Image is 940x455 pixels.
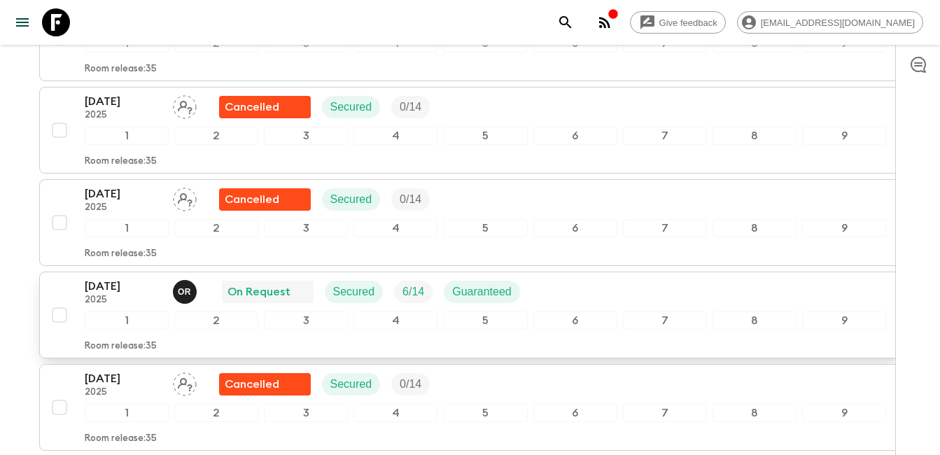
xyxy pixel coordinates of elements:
[713,404,797,422] div: 8
[443,127,527,145] div: 5
[325,281,384,303] div: Secured
[85,219,169,237] div: 1
[174,311,258,330] div: 2
[322,96,381,118] div: Secured
[802,219,886,237] div: 9
[713,311,797,330] div: 8
[623,219,707,237] div: 7
[178,286,191,297] p: O R
[173,280,199,304] button: OR
[394,281,433,303] div: Trip Fill
[533,219,617,237] div: 6
[753,17,923,28] span: [EMAIL_ADDRESS][DOMAIN_NAME]
[85,127,169,145] div: 1
[85,341,157,352] p: Room release: 35
[264,311,348,330] div: 3
[85,202,162,213] p: 2025
[85,110,162,121] p: 2025
[225,99,279,115] p: Cancelled
[533,404,617,422] div: 6
[264,219,348,237] div: 3
[802,404,886,422] div: 9
[174,127,258,145] div: 2
[443,404,527,422] div: 5
[219,188,311,211] div: Flash Pack cancellation
[85,278,162,295] p: [DATE]
[322,373,381,395] div: Secured
[174,404,258,422] div: 2
[85,311,169,330] div: 1
[443,311,527,330] div: 5
[322,188,381,211] div: Secured
[713,127,797,145] div: 8
[227,283,290,300] p: On Request
[391,96,430,118] div: Trip Fill
[452,283,512,300] p: Guaranteed
[39,364,902,451] button: [DATE]2025Assign pack leaderFlash Pack cancellationSecuredTrip Fill123456789Room release:35
[173,284,199,295] span: Oscar Rincon
[402,283,424,300] p: 6 / 14
[85,93,162,110] p: [DATE]
[443,219,527,237] div: 5
[802,311,886,330] div: 9
[552,8,580,36] button: search adventures
[264,127,348,145] div: 3
[330,376,372,393] p: Secured
[533,127,617,145] div: 6
[225,376,279,393] p: Cancelled
[225,191,279,208] p: Cancelled
[39,179,902,266] button: [DATE]2025Assign pack leaderFlash Pack cancellationSecuredTrip Fill123456789Room release:35
[353,311,437,330] div: 4
[39,87,902,174] button: [DATE]2025Assign pack leaderFlash Pack cancellationSecuredTrip Fill123456789Room release:35
[391,373,430,395] div: Trip Fill
[737,11,923,34] div: [EMAIL_ADDRESS][DOMAIN_NAME]
[713,219,797,237] div: 8
[353,404,437,422] div: 4
[353,219,437,237] div: 4
[400,191,421,208] p: 0 / 14
[400,376,421,393] p: 0 / 14
[623,404,707,422] div: 7
[174,219,258,237] div: 2
[630,11,726,34] a: Give feedback
[353,127,437,145] div: 4
[85,404,169,422] div: 1
[173,377,197,388] span: Assign pack leader
[264,404,348,422] div: 3
[219,373,311,395] div: Flash Pack cancellation
[85,295,162,306] p: 2025
[85,156,157,167] p: Room release: 35
[333,283,375,300] p: Secured
[85,185,162,202] p: [DATE]
[173,192,197,203] span: Assign pack leader
[39,272,902,358] button: [DATE]2025Oscar RinconOn RequestSecuredTrip FillGuaranteed123456789Room release:35
[330,191,372,208] p: Secured
[400,99,421,115] p: 0 / 14
[391,188,430,211] div: Trip Fill
[85,248,157,260] p: Room release: 35
[330,99,372,115] p: Secured
[652,17,725,28] span: Give feedback
[623,127,707,145] div: 7
[85,387,162,398] p: 2025
[8,8,36,36] button: menu
[802,127,886,145] div: 9
[219,96,311,118] div: Flash Pack cancellation
[85,370,162,387] p: [DATE]
[173,99,197,111] span: Assign pack leader
[533,311,617,330] div: 6
[85,433,157,444] p: Room release: 35
[85,64,157,75] p: Room release: 35
[623,311,707,330] div: 7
